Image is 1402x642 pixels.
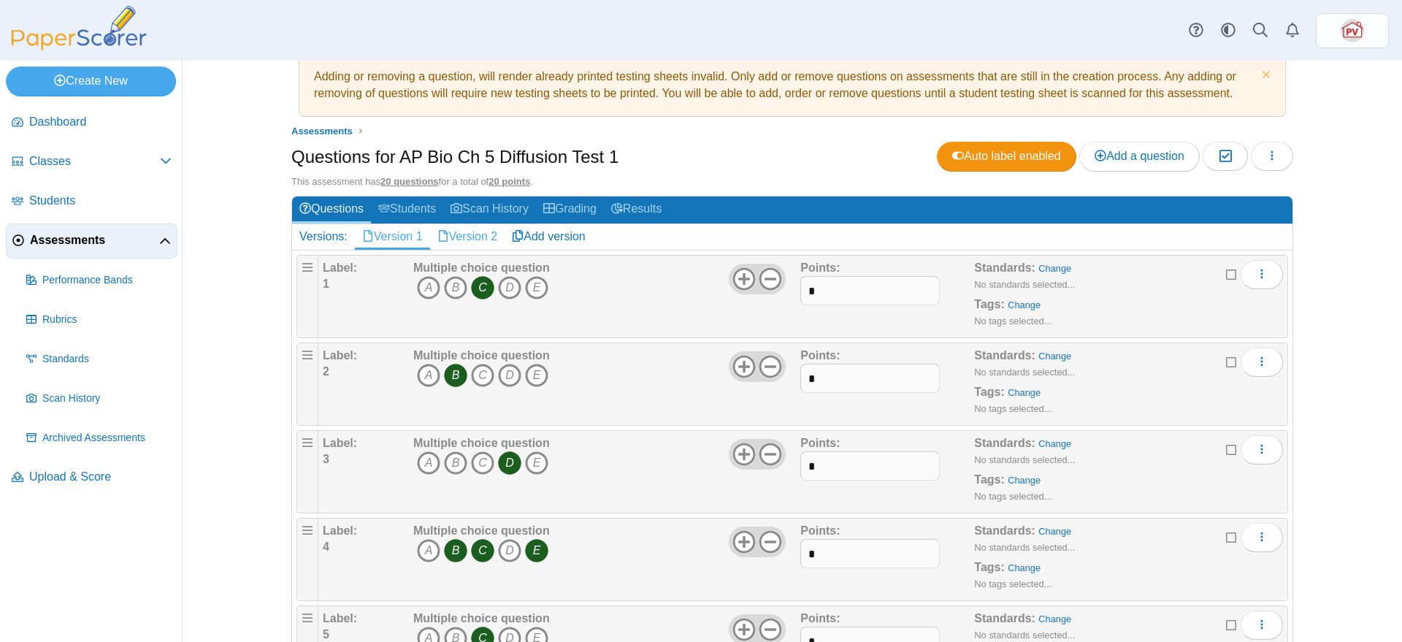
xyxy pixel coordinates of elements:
[1241,260,1283,289] button: More options
[291,126,353,137] span: Assessments
[20,263,177,298] a: Performance Bands
[974,298,1004,310] b: Tags:
[974,367,1075,378] small: No standards selected...
[471,451,494,475] i: C
[974,612,1035,624] b: Standards:
[800,349,840,362] b: Points:
[974,437,1035,449] b: Standards:
[6,184,177,219] a: Students
[42,352,172,367] span: Standards
[489,176,530,187] u: 20 points
[1276,15,1309,47] a: Alerts
[29,153,160,169] span: Classes
[371,196,443,223] a: Students
[380,176,438,187] u: 20 questions
[1038,614,1071,624] a: Change
[323,349,357,362] b: Label:
[1341,19,1364,42] img: ps.2dGqZ33xQFlRBWZu
[323,540,329,553] b: 4
[525,364,548,387] i: E
[323,628,329,641] b: 5
[1241,523,1283,552] button: More options
[800,524,840,537] b: Points:
[292,196,371,223] a: Questions
[525,276,548,299] i: E
[6,105,177,140] a: Dashboard
[443,196,536,223] a: Scan History
[974,524,1035,537] b: Standards:
[498,539,521,562] i: D
[974,473,1004,486] b: Tags:
[525,539,548,562] i: E
[1038,351,1071,362] a: Change
[291,145,618,169] h1: Questions for AP Bio Ch 5 Diffusion Test 1
[974,578,1051,589] small: No tags selected...
[498,364,521,387] i: D
[296,343,318,426] div: Drag handle
[291,175,1293,188] div: This assessment has for a total of .
[525,451,548,475] i: E
[974,542,1075,553] small: No standards selected...
[1008,387,1041,398] a: Change
[1038,438,1071,449] a: Change
[444,364,467,387] i: B
[20,342,177,377] a: Standards
[974,316,1051,326] small: No tags selected...
[20,421,177,456] a: Archived Assessments
[1341,19,1364,42] span: Tim Peevyhouse
[1038,263,1071,274] a: Change
[1241,348,1283,377] button: More options
[974,561,1004,573] b: Tags:
[323,453,329,465] b: 3
[1038,526,1071,537] a: Change
[42,313,172,327] span: Rubrics
[974,261,1035,274] b: Standards:
[323,612,357,624] b: Label:
[952,150,1061,162] span: Auto label enabled
[6,460,177,495] a: Upload & Score
[20,302,177,337] a: Rubrics
[444,539,467,562] i: B
[937,142,1076,171] a: Auto label enabled
[1241,435,1283,465] button: More options
[413,261,550,274] b: Multiple choice question
[42,431,172,446] span: Archived Assessments
[498,451,521,475] i: D
[417,451,440,475] i: A
[604,196,669,223] a: Results
[505,224,593,249] a: Add version
[29,193,172,209] span: Students
[20,381,177,416] a: Scan History
[417,276,440,299] i: A
[413,524,550,537] b: Multiple choice question
[6,6,152,50] img: PaperScorer
[471,364,494,387] i: C
[307,61,1278,109] div: Adding or removing a question, will render already printed testing sheets invalid. Only add or re...
[974,630,1075,641] small: No standards selected...
[42,273,172,288] span: Performance Bands
[471,539,494,562] i: C
[323,261,357,274] b: Label:
[355,224,430,249] a: Version 1
[800,437,840,449] b: Points:
[296,255,318,338] div: Drag handle
[974,403,1051,414] small: No tags selected...
[800,261,840,274] b: Points:
[444,451,467,475] i: B
[323,365,329,378] b: 2
[444,276,467,299] i: B
[536,196,604,223] a: Grading
[498,276,521,299] i: D
[323,278,329,290] b: 1
[296,518,318,601] div: Drag handle
[29,114,172,130] span: Dashboard
[1008,299,1041,310] a: Change
[974,491,1051,502] small: No tags selected...
[430,224,505,249] a: Version 2
[1079,142,1200,171] a: Add a question
[974,279,1075,290] small: No standards selected...
[292,224,355,249] div: Versions:
[413,349,550,362] b: Multiple choice question
[471,276,494,299] i: C
[974,454,1075,465] small: No standards selected...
